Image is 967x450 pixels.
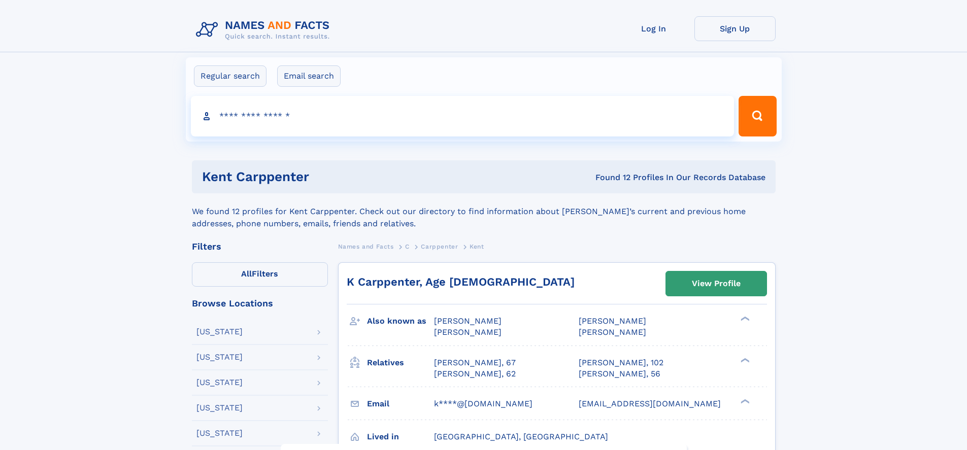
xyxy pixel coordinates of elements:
h3: Relatives [367,354,434,371]
div: [US_STATE] [196,404,243,412]
div: We found 12 profiles for Kent Carppenter. Check out our directory to find information about [PERS... [192,193,776,230]
span: Kent [470,243,484,250]
span: [EMAIL_ADDRESS][DOMAIN_NAME] [579,399,721,408]
span: [PERSON_NAME] [579,316,646,326]
a: Log In [613,16,694,41]
div: Found 12 Profiles In Our Records Database [452,172,765,183]
span: All [241,269,252,279]
div: Browse Locations [192,299,328,308]
input: search input [191,96,735,136]
a: Sign Up [694,16,776,41]
div: View Profile [692,272,741,295]
div: ❯ [738,357,750,363]
span: C [405,243,410,250]
label: Filters [192,262,328,287]
span: Carppenter [421,243,458,250]
a: View Profile [666,271,766,296]
div: [US_STATE] [196,353,243,361]
a: K Carppenter, Age [DEMOGRAPHIC_DATA] [347,275,575,288]
a: C [405,240,410,253]
a: [PERSON_NAME], 102 [579,357,663,368]
span: [PERSON_NAME] [579,327,646,337]
div: [US_STATE] [196,429,243,437]
button: Search Button [739,96,776,136]
h1: kent carppenter [202,170,452,183]
a: Names and Facts [338,240,394,253]
label: Regular search [194,65,266,87]
h3: Lived in [367,428,434,445]
span: [PERSON_NAME] [434,327,502,337]
h3: Email [367,395,434,412]
a: [PERSON_NAME], 56 [579,368,660,379]
span: [GEOGRAPHIC_DATA], [GEOGRAPHIC_DATA] [434,432,608,441]
div: [US_STATE] [196,328,243,336]
span: [PERSON_NAME] [434,316,502,326]
div: Filters [192,242,328,251]
label: Email search [277,65,341,87]
div: ❯ [738,398,750,404]
img: Logo Names and Facts [192,16,338,44]
a: [PERSON_NAME], 62 [434,368,516,379]
div: [US_STATE] [196,378,243,387]
h3: Also known as [367,313,434,330]
div: ❯ [738,316,750,322]
a: [PERSON_NAME], 67 [434,357,516,368]
a: Carppenter [421,240,458,253]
